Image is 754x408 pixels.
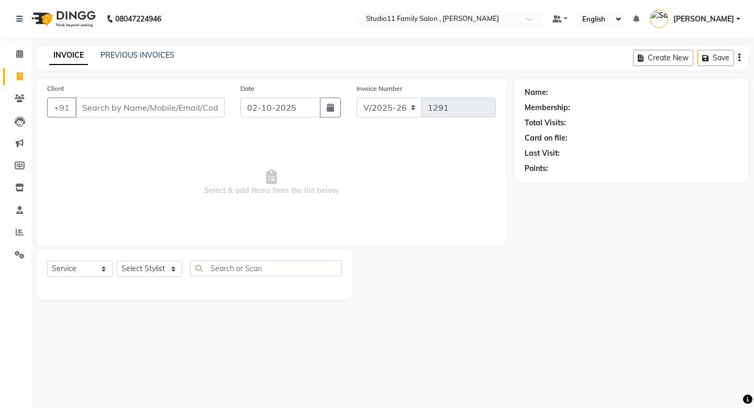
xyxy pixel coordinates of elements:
[240,84,254,93] label: Date
[525,133,568,144] div: Card on file:
[650,9,668,28] img: Satya Kalagara
[673,14,734,25] span: [PERSON_NAME]
[697,50,734,66] button: Save
[633,50,693,66] button: Create New
[47,98,76,117] button: +91
[47,130,496,235] span: Select & add items from the list below
[75,98,225,117] input: Search by Name/Mobile/Email/Code
[190,260,342,276] input: Search or Scan
[47,84,64,93] label: Client
[115,4,161,34] b: 08047224946
[525,87,548,98] div: Name:
[101,50,174,60] a: PREVIOUS INVOICES
[525,163,548,174] div: Points:
[27,4,98,34] img: logo
[49,46,88,65] a: INVOICE
[357,84,402,93] label: Invoice Number
[525,148,560,159] div: Last Visit:
[525,102,570,113] div: Membership:
[525,117,566,128] div: Total Visits:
